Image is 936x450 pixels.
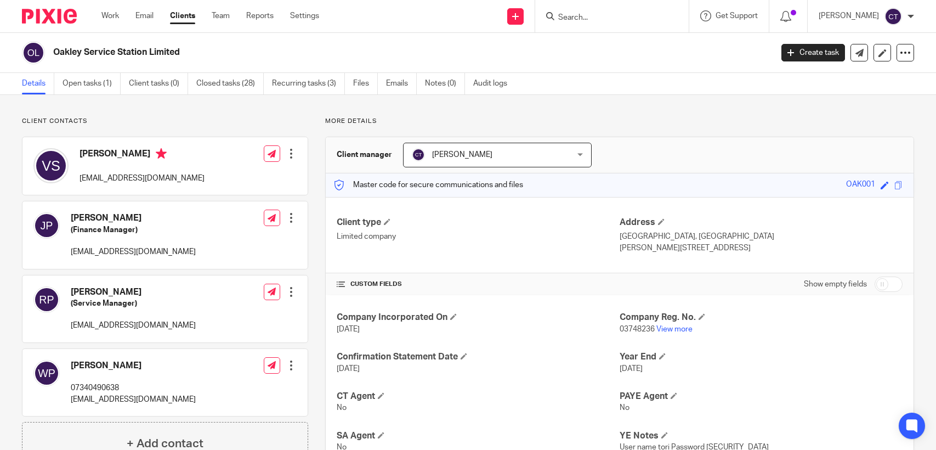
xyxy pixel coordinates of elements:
img: svg%3E [884,8,902,25]
p: More details [325,117,914,126]
p: [EMAIL_ADDRESS][DOMAIN_NAME] [71,394,196,405]
h4: [PERSON_NAME] [71,212,196,224]
img: svg%3E [33,286,60,313]
p: [EMAIL_ADDRESS][DOMAIN_NAME] [71,320,196,331]
a: Recurring tasks (3) [272,73,345,94]
h4: YE Notes [620,430,903,442]
p: Client contacts [22,117,308,126]
a: Open tasks (1) [63,73,121,94]
h2: Oakley Service Station Limited [53,47,622,58]
h3: Client manager [337,149,392,160]
a: View more [656,325,693,333]
a: Email [135,10,154,21]
h4: CT Agent [337,391,620,402]
a: Work [101,10,119,21]
img: Pixie [22,9,77,24]
h4: SA Agent [337,430,620,442]
img: svg%3E [33,148,69,183]
p: [EMAIL_ADDRESS][DOMAIN_NAME] [71,246,196,257]
h4: Address [620,217,903,228]
a: Details [22,73,54,94]
a: Clients [170,10,195,21]
a: Reports [246,10,274,21]
div: OAK001 [846,179,875,192]
h4: PAYE Agent [620,391,903,402]
p: [EMAIL_ADDRESS][DOMAIN_NAME] [80,173,205,184]
a: Team [212,10,230,21]
h4: Client type [337,217,620,228]
a: Settings [290,10,319,21]
a: Closed tasks (28) [196,73,264,94]
span: [DATE] [620,365,643,373]
h4: Company Incorporated On [337,312,620,323]
img: svg%3E [412,148,425,161]
a: Files [353,73,378,94]
p: [PERSON_NAME] [819,10,879,21]
label: Show empty fields [804,279,867,290]
p: Master code for secure communications and files [334,179,523,190]
p: 07340490638 [71,383,196,393]
h5: (Finance Manager) [71,224,196,235]
span: 03748236 [620,325,655,333]
span: [DATE] [337,325,360,333]
a: Create task [781,44,845,61]
h4: Year End [620,351,903,363]
input: Search [557,13,656,23]
p: [GEOGRAPHIC_DATA], [GEOGRAPHIC_DATA] [620,231,903,242]
img: svg%3E [22,41,45,64]
a: Emails [386,73,417,94]
img: svg%3E [33,212,60,239]
h4: [PERSON_NAME] [71,360,196,372]
span: [PERSON_NAME] [432,151,492,159]
span: [DATE] [337,365,360,373]
p: Limited company [337,231,620,242]
h4: Confirmation Statement Date [337,351,620,363]
p: [PERSON_NAME][STREET_ADDRESS] [620,243,903,254]
span: No [620,404,629,412]
i: Primary [156,148,167,159]
span: Get Support [716,12,758,20]
a: Audit logs [473,73,515,94]
h5: (Service Manager) [71,298,196,309]
h4: Company Reg. No. [620,312,903,323]
h4: [PERSON_NAME] [71,286,196,298]
h4: [PERSON_NAME] [80,148,205,162]
span: No [337,404,347,412]
a: Notes (0) [425,73,465,94]
img: svg%3E [33,360,60,386]
h4: CUSTOM FIELDS [337,280,620,289]
a: Client tasks (0) [129,73,188,94]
